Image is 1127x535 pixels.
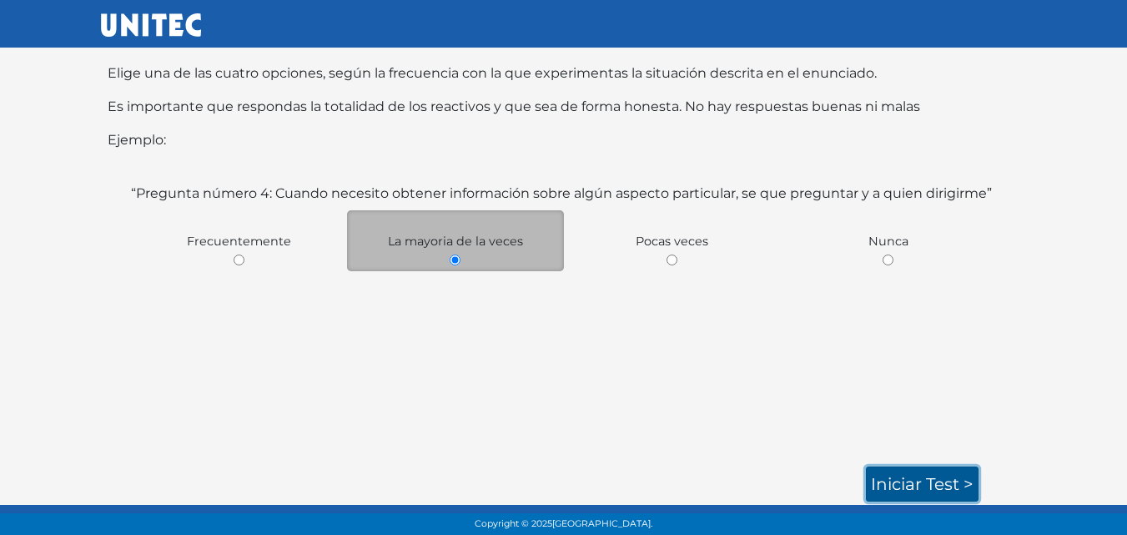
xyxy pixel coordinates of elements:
p: Ejemplo: [108,130,1020,150]
span: [GEOGRAPHIC_DATA]. [552,518,652,529]
span: Pocas veces [636,234,708,249]
span: La mayoria de la veces [388,234,523,249]
label: “Pregunta número 4: Cuando necesito obtener información sobre algún aspecto particular, se que pr... [131,184,992,204]
p: Es importante que respondas la totalidad de los reactivos y que sea de forma honesta. No hay resp... [108,97,1020,117]
a: Iniciar test > [866,467,979,502]
p: Elige una de las cuatro opciones, según la frecuencia con la que experimentas la situación descri... [108,63,1020,83]
span: Nunca [868,234,908,249]
span: Frecuentemente [187,234,291,249]
img: UNITEC [101,13,201,37]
